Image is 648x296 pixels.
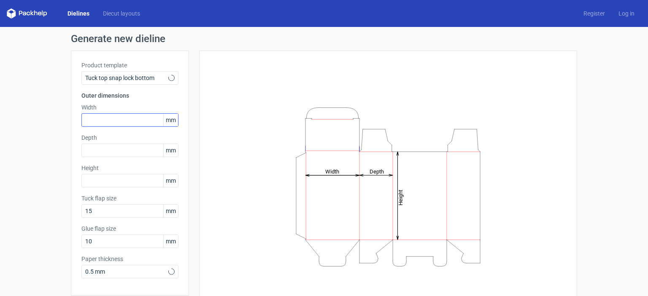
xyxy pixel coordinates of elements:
[85,267,168,276] span: 0.5 mm
[85,74,168,82] span: Tuck top snap lock bottom
[325,168,339,174] tspan: Width
[163,174,178,187] span: mm
[81,194,178,203] label: Tuck flap size
[612,9,641,18] a: Log in
[81,91,178,100] h3: Outer dimensions
[96,9,147,18] a: Diecut layouts
[163,235,178,248] span: mm
[370,168,384,174] tspan: Depth
[81,164,178,172] label: Height
[163,205,178,217] span: mm
[81,255,178,263] label: Paper thickness
[163,114,178,126] span: mm
[577,9,612,18] a: Register
[81,103,178,112] label: Width
[61,9,96,18] a: Dielines
[163,144,178,157] span: mm
[397,189,404,205] tspan: Height
[81,61,178,69] label: Product template
[81,224,178,233] label: Glue flap size
[81,133,178,142] label: Depth
[71,34,577,44] h1: Generate new dieline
